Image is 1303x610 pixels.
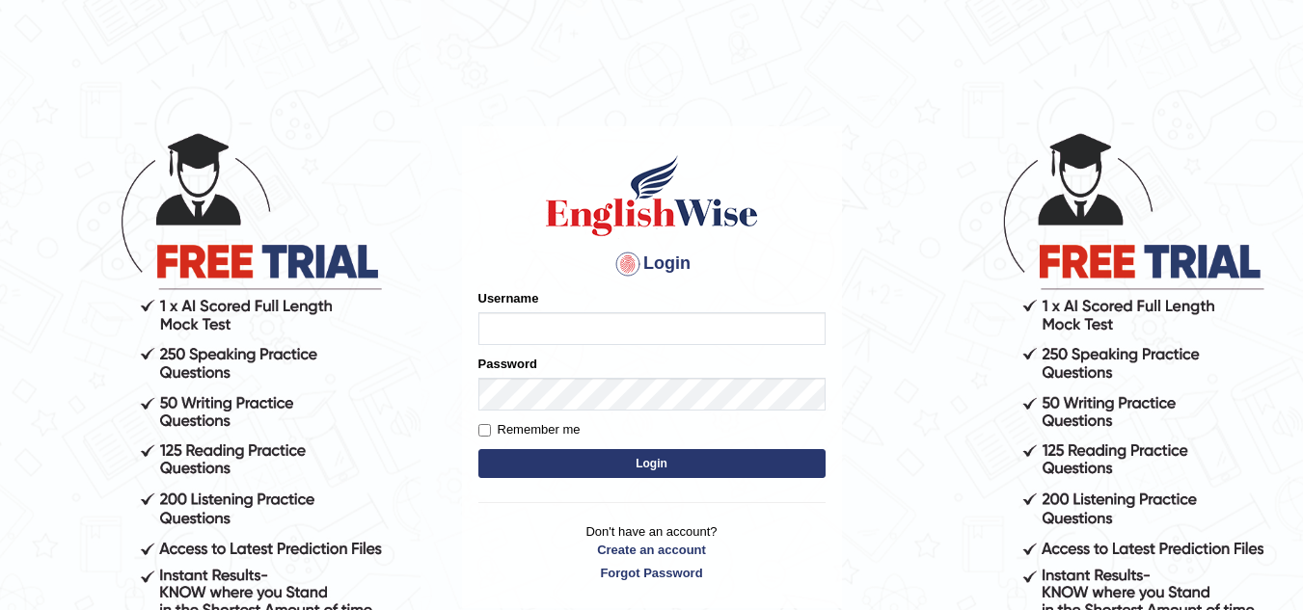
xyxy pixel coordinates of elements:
[478,564,826,582] a: Forgot Password
[478,249,826,279] h4: Login
[478,449,826,478] button: Login
[478,541,826,559] a: Create an account
[478,522,826,582] p: Don't have an account?
[478,420,581,439] label: Remember me
[478,355,537,373] label: Password
[478,289,539,307] label: Username
[542,152,762,239] img: Logo of English Wise sign in for intelligent practice with AI
[478,424,491,437] input: Remember me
